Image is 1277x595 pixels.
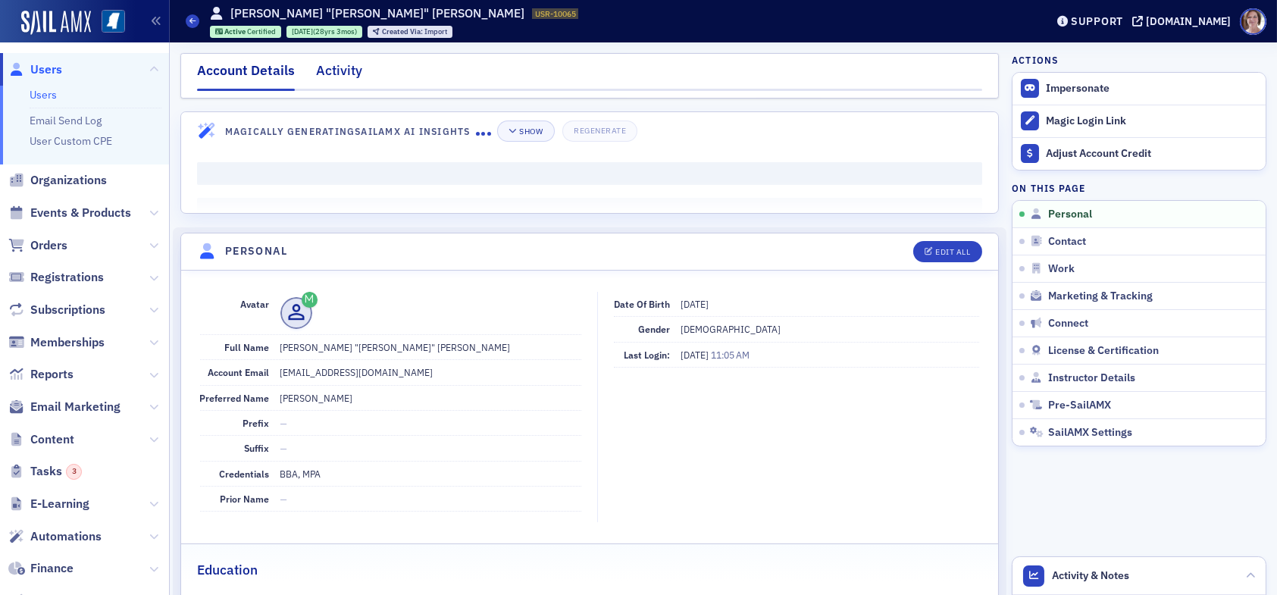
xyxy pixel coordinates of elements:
span: Last Login: [624,349,670,361]
span: Finance [30,560,74,577]
div: 1997-07-01 00:00:00 [286,26,362,38]
h4: Personal [225,243,287,259]
span: Full Name [225,341,270,353]
div: Edit All [935,248,970,256]
span: [DATE] [681,298,709,310]
button: [DOMAIN_NAME] [1132,16,1236,27]
a: Active Certified [215,27,277,36]
span: Profile [1240,8,1266,35]
span: Prior Name [221,493,270,505]
h1: [PERSON_NAME] "[PERSON_NAME]" [PERSON_NAME] [230,5,524,22]
div: Support [1071,14,1123,28]
a: Finance [8,560,74,577]
span: Work [1048,262,1075,276]
div: (28yrs 3mos) [292,27,357,36]
a: Organizations [8,172,107,189]
a: User Custom CPE [30,134,112,148]
h4: Magically Generating SailAMX AI Insights [225,124,476,138]
div: Magic Login Link [1046,114,1258,128]
a: Events & Products [8,205,131,221]
span: Credentials [220,468,270,480]
button: Magic Login Link [1013,105,1266,137]
span: Orders [30,237,67,254]
span: [DATE] [681,349,711,361]
dd: [PERSON_NAME] "[PERSON_NAME]" [PERSON_NAME] [280,335,582,359]
span: Registrations [30,269,104,286]
span: Prefix [243,417,270,429]
a: Memberships [8,334,105,351]
span: Events & Products [30,205,131,221]
span: — [280,493,288,505]
a: E-Learning [8,496,89,512]
h4: Actions [1012,53,1059,67]
button: Regenerate [562,121,637,142]
div: Import [382,28,447,36]
span: Avatar [241,298,270,310]
button: Show [497,121,554,142]
a: Orders [8,237,67,254]
a: Users [30,88,57,102]
a: Adjust Account Credit [1013,137,1266,170]
button: Impersonate [1046,82,1110,96]
a: Tasks3 [8,463,82,480]
span: Active [224,27,247,36]
span: Date of Birth [614,298,670,310]
span: E-Learning [30,496,89,512]
a: Email Send Log [30,114,102,127]
span: Email Marketing [30,399,121,415]
dd: [DEMOGRAPHIC_DATA] [681,317,979,341]
div: Active: Active: Certified [210,26,282,38]
span: Pre-SailAMX [1048,399,1111,412]
span: Content [30,431,74,448]
a: Subscriptions [8,302,105,318]
span: Marketing & Tracking [1048,290,1153,303]
a: Email Marketing [8,399,121,415]
span: Suffix [245,442,270,454]
span: Activity & Notes [1053,568,1130,584]
div: 3 [66,464,82,480]
a: View Homepage [91,10,125,36]
span: Organizations [30,172,107,189]
div: Show [519,127,543,136]
a: Content [8,431,74,448]
img: SailAMX [102,10,125,33]
span: Reports [30,366,74,383]
span: — [280,417,288,429]
span: USR-10065 [535,8,576,19]
span: Personal [1048,208,1092,221]
span: License & Certification [1048,344,1159,358]
span: — [280,442,288,454]
img: SailAMX [21,11,91,35]
span: Users [30,61,62,78]
span: 11:05 AM [711,349,750,361]
span: Preferred Name [200,392,270,404]
span: Memberships [30,334,105,351]
div: Created Via: Import [368,26,452,38]
div: Activity [316,61,362,89]
span: [DATE] [292,27,313,36]
a: Registrations [8,269,104,286]
a: Automations [8,528,102,545]
div: Account Details [197,61,295,91]
span: Automations [30,528,102,545]
span: Instructor Details [1048,371,1135,385]
div: Adjust Account Credit [1046,147,1258,161]
dd: BBA, MPA [280,462,582,486]
a: Reports [8,366,74,383]
span: SailAMX Settings [1048,426,1132,440]
span: Gender [638,323,670,335]
span: Created Via : [382,27,424,36]
span: Contact [1048,235,1086,249]
button: Edit All [913,241,981,262]
a: Users [8,61,62,78]
span: Certified [247,27,276,36]
span: Connect [1048,317,1088,330]
h2: Education [197,560,258,580]
span: Tasks [30,463,82,480]
dd: [EMAIL_ADDRESS][DOMAIN_NAME] [280,360,582,384]
dd: [PERSON_NAME] [280,386,582,410]
h4: On this page [1012,181,1266,195]
span: Subscriptions [30,302,105,318]
div: [DOMAIN_NAME] [1146,14,1231,28]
